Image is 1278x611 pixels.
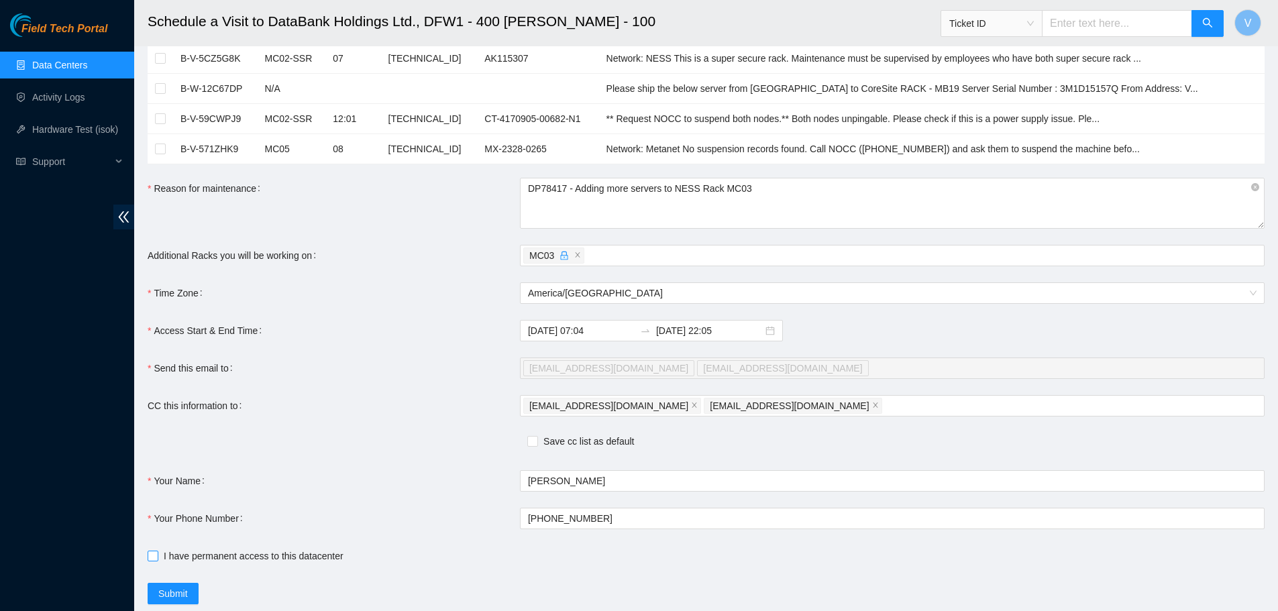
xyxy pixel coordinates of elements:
button: Submit [148,583,199,604]
td: 07 [325,44,380,74]
td: MC05 [257,134,325,164]
span: lock [560,251,569,260]
span: close-circle [1251,183,1259,191]
span: nie-hivemind@akamai.com [704,398,882,414]
td: CT-4170905-00682-N1 [477,104,598,134]
td: [TECHNICAL_ID] [381,44,478,74]
input: CC this information to [885,398,888,414]
span: search [1202,17,1213,30]
td: 12:01 [325,104,380,134]
button: search [1191,10,1224,37]
td: ** Request NOCC to suspend both nodes.** Both nodes unpingable. Please check if this is a power s... [599,104,1265,134]
td: B-V-5CZ5G8K [173,44,257,74]
td: MC02-SSR [257,104,325,134]
span: Support [32,148,111,175]
span: to [640,325,651,336]
label: Additional Racks you will be working on [148,245,321,266]
textarea: Reason for maintenance [520,178,1265,229]
td: Network: NESS This is a super secure rack. Maintenance must be supervised by employees who have b... [599,44,1265,74]
td: Network: Metanet No suspension records found. Call NOCC (+1 617 444 3007) and ask them to suspend... [599,134,1265,164]
input: End date [656,323,763,338]
span: [EMAIL_ADDRESS][DOMAIN_NAME] [529,398,688,413]
span: Submit [158,586,188,601]
span: read [16,157,25,166]
td: MX-2328-0265 [477,134,598,164]
label: Access Start & End Time [148,320,267,341]
input: Enter text here... [1042,10,1192,37]
span: Save cc list as default [538,434,639,449]
span: V [1244,15,1252,32]
td: AK115307 [477,44,598,74]
input: Your Phone Number [520,508,1265,529]
td: N/A [257,74,325,104]
span: double-left [113,205,134,229]
span: vaslan@akamai.com [523,360,694,376]
a: Activity Logs [32,92,85,103]
span: [EMAIL_ADDRESS][DOMAIN_NAME] [529,361,688,376]
input: Send this email to [871,360,874,376]
span: vaslan@akamai.com [523,398,701,414]
span: close [574,252,581,260]
span: close [691,402,698,410]
input: Access Start & End Time [528,323,635,338]
label: Time Zone [148,282,208,304]
td: Please ship the below server from Dallas to CoreSite RACK - MB19 Server Serial Number : 3M1D15157... [599,74,1265,104]
input: Your Name [520,470,1265,492]
img: Akamai Technologies [10,13,68,37]
span: swap-right [640,325,651,336]
span: luweiss@akamai.com [697,360,868,376]
label: Reason for maintenance [148,178,266,199]
td: B-V-59CWPJ9 [173,104,257,134]
td: B-W-12C67DP [173,74,257,104]
a: Hardware Test (isok) [32,124,118,135]
td: 08 [325,134,380,164]
button: V [1234,9,1261,36]
td: B-V-571ZHK9 [173,134,257,164]
label: CC this information to [148,395,248,416]
span: [EMAIL_ADDRESS][DOMAIN_NAME] [703,361,862,376]
span: MC03 [529,248,572,263]
span: I have permanent access to this datacenter [158,549,349,563]
span: close [872,402,879,410]
a: Data Centers [32,60,87,70]
td: [TECHNICAL_ID] [381,134,478,164]
span: Field Tech Portal [21,23,107,36]
td: [TECHNICAL_ID] [381,104,478,134]
span: [EMAIL_ADDRESS][DOMAIN_NAME] [710,398,869,413]
td: MC02-SSR [257,44,325,74]
span: Ticket ID [949,13,1034,34]
label: Send this email to [148,357,238,379]
label: Your Phone Number [148,508,248,529]
a: Akamai TechnologiesField Tech Portal [10,24,107,42]
label: Your Name [148,470,210,492]
span: America/Chicago [528,283,1257,303]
